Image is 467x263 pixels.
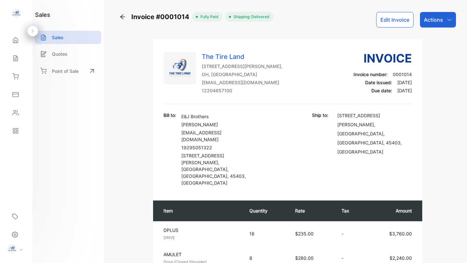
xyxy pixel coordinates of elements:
p: 8 [249,255,282,261]
h1: sales [35,10,50,19]
span: , 45403 [227,173,245,179]
p: E&J Brothers [181,113,256,120]
span: $2,240.00 [389,255,412,261]
span: $235.00 [295,231,314,236]
p: DRIVE [163,235,238,241]
span: 0001014 [393,72,412,77]
img: logo [11,8,21,18]
span: [DATE] [397,80,412,85]
p: The Tire Land [202,52,282,62]
p: Tax [341,207,359,214]
img: Company Logo [163,52,196,84]
h3: Invoice [353,50,412,67]
p: DPLUS [163,227,238,234]
span: Invoice #0001014 [131,12,192,22]
p: 16 [249,230,282,237]
p: [EMAIL_ADDRESS][DOMAIN_NAME] [202,79,282,86]
button: Actions [420,12,456,28]
span: Shipping: Delivered [231,14,269,20]
button: Edit Invoice [376,12,413,28]
span: fully paid [198,14,219,20]
p: AMULET [163,251,238,258]
p: Amount [372,207,412,214]
p: Point of Sale [52,68,78,74]
p: - [341,230,359,237]
span: Date issued: [365,80,392,85]
p: - [341,255,359,261]
a: Quotes [35,47,101,61]
p: [STREET_ADDRESS][PERSON_NAME], [202,63,282,70]
p: 19295051322 [181,144,256,151]
span: , 45403 [383,140,401,145]
span: [STREET_ADDRESS][PERSON_NAME] [337,113,380,127]
span: Due date: [371,88,392,93]
span: [STREET_ADDRESS][PERSON_NAME] [181,153,224,165]
p: Sales [52,34,64,41]
p: Actions [424,16,443,24]
p: Quantity [249,207,282,214]
img: profile [7,244,17,254]
p: Bill to: [163,112,176,119]
p: Item [163,207,236,214]
p: [PERSON_NAME] [181,121,256,128]
span: [DATE] [397,88,412,93]
p: OH, [GEOGRAPHIC_DATA] [202,71,282,78]
a: Point of Sale [35,64,101,78]
a: Sales [35,31,101,44]
p: 12204657100 [202,87,282,94]
p: [EMAIL_ADDRESS][DOMAIN_NAME] [181,129,256,143]
span: $280.00 [295,255,314,261]
p: Rate [295,207,329,214]
span: Invoice number: [353,72,388,77]
p: Ship to: [312,112,328,119]
p: Quotes [52,51,67,57]
span: $3,760.00 [389,231,412,236]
